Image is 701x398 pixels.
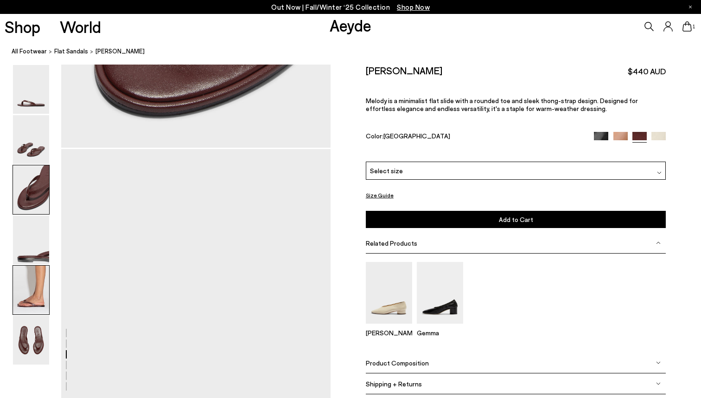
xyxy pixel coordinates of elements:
[499,215,533,223] span: Add to Cart
[417,262,463,324] img: Gemma Block Heel Pumps
[366,262,412,324] img: Delia Low-Heeled Ballet Pumps
[5,19,40,35] a: Shop
[12,46,47,56] a: All Footwear
[383,131,450,139] span: [GEOGRAPHIC_DATA]
[397,3,430,11] span: Navigate to /collections/new-in
[417,329,463,337] p: Gemma
[370,166,403,176] span: Select size
[13,165,49,214] img: Melody Leather Thong Sandal - Image 3
[692,24,696,29] span: 1
[656,241,661,245] img: svg%3E
[13,215,49,264] img: Melody Leather Thong Sandal - Image 4
[656,381,661,386] img: svg%3E
[330,15,371,35] a: Aeyde
[366,97,638,112] span: Melody is a minimalist flat slide with a rounded toe and sleek thong-strap design. Designed for e...
[366,211,666,228] button: Add to Cart
[13,266,49,314] img: Melody Leather Thong Sandal - Image 5
[366,317,412,337] a: Delia Low-Heeled Ballet Pumps [PERSON_NAME]
[54,47,88,55] span: flat sandals
[656,360,661,365] img: svg%3E
[13,115,49,164] img: Melody Leather Thong Sandal - Image 2
[366,189,394,201] button: Size Guide
[12,39,701,65] nav: breadcrumb
[657,170,662,175] img: svg%3E
[417,317,463,337] a: Gemma Block Heel Pumps Gemma
[271,1,430,13] p: Out Now | Fall/Winter ‘25 Collection
[13,316,49,365] img: Melody Leather Thong Sandal - Image 6
[366,329,412,337] p: [PERSON_NAME]
[366,380,422,388] span: Shipping + Returns
[54,46,88,56] a: flat sandals
[13,65,49,114] img: Melody Leather Thong Sandal - Image 1
[96,46,145,56] span: [PERSON_NAME]
[682,21,692,32] a: 1
[60,19,101,35] a: World
[366,239,417,247] span: Related Products
[366,65,442,76] h2: [PERSON_NAME]
[628,65,666,77] span: $440 AUD
[366,131,584,142] div: Color:
[366,359,429,367] span: Product Composition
